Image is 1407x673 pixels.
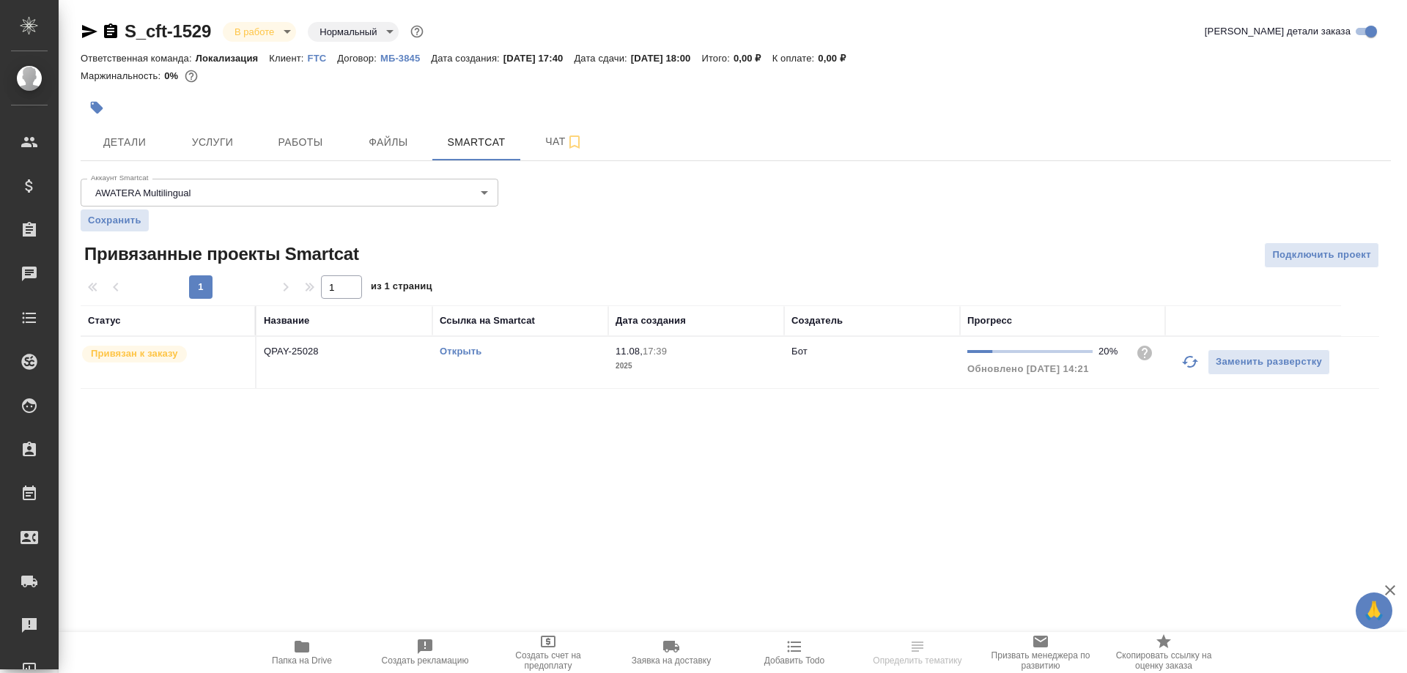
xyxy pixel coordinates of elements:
button: Сохранить [81,209,149,231]
a: S_cft-1529 [125,21,211,41]
p: 2025 [616,359,777,373]
p: 17:39 [643,346,667,357]
p: Итого: [701,53,733,64]
button: Доп статусы указывают на важность/срочность заказа [407,22,426,41]
p: 0,00 ₽ [818,53,857,64]
p: Ответственная команда: [81,53,196,64]
p: Дата создания: [431,53,503,64]
div: В работе [308,22,399,42]
div: Статус [88,313,121,328]
button: Подключить проект [1264,242,1379,268]
p: [DATE] 18:00 [631,53,702,64]
span: Сохранить [88,213,141,228]
span: Детали [89,133,160,152]
button: Заменить разверстку [1208,349,1330,375]
span: Заменить разверстку [1216,354,1322,371]
button: Добавить тэг [81,92,113,124]
a: FTC [308,51,338,64]
p: QPAY-25028 [264,344,425,359]
p: 0,00 ₽ [734,53,772,64]
button: Обновить прогресс [1172,344,1208,379]
p: Дата сдачи: [574,53,630,64]
span: 🙏 [1362,595,1386,626]
span: из 1 страниц [371,278,432,299]
button: AWATERA Multilingual [91,187,195,199]
div: 20% [1098,344,1124,359]
button: Скопировать ссылку [102,23,119,40]
span: Обновлено [DATE] 14:21 [967,363,1089,374]
p: Клиент: [269,53,307,64]
p: МБ-3845 [380,53,431,64]
span: Файлы [353,133,424,152]
p: FTC [308,53,338,64]
p: 11.08, [616,346,643,357]
span: [PERSON_NAME] детали заказа [1205,24,1351,39]
p: Договор: [337,53,380,64]
p: Локализация [196,53,270,64]
a: Открыть [440,346,481,357]
span: Чат [529,133,599,151]
p: [DATE] 17:40 [503,53,575,64]
div: Название [264,313,309,328]
span: Smartcat [441,133,512,152]
button: 1851.54 RUB; [182,67,201,86]
button: 🙏 [1356,592,1392,629]
p: Маржинальность: [81,70,164,81]
svg: Подписаться [566,133,583,151]
div: Прогресс [967,313,1012,328]
span: Услуги [177,133,248,152]
div: Ссылка на Smartcat [440,313,535,328]
button: Нормальный [315,26,381,38]
p: Привязан к заказу [91,346,178,361]
button: Скопировать ссылку для ЯМессенджера [81,23,98,40]
span: Подключить проект [1272,247,1371,264]
div: AWATERA Multilingual [81,179,498,207]
p: 0% [164,70,182,81]
div: Создатель [791,313,843,328]
span: Привязанные проекты Smartcat [81,242,359,266]
a: МБ-3845 [380,51,431,64]
span: Работы [265,133,336,152]
div: В работе [223,22,296,42]
p: К оплате: [772,53,819,64]
div: Дата создания [616,313,686,328]
p: Бот [791,346,808,357]
button: В работе [230,26,278,38]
